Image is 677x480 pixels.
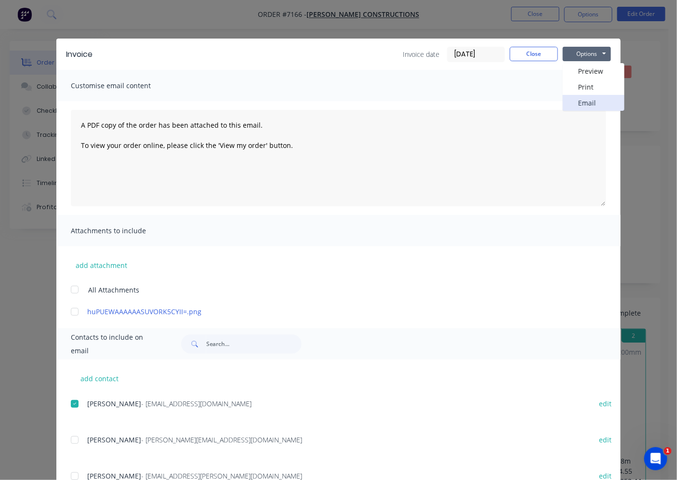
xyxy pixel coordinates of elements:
span: - [EMAIL_ADDRESS][DOMAIN_NAME] [141,399,252,408]
button: Close [510,47,558,61]
span: Attachments to include [71,224,177,238]
button: add attachment [71,258,132,272]
button: Print [563,79,624,95]
div: Invoice [66,49,93,60]
textarea: A PDF copy of the order has been attached to this email. To view your order online, please click ... [71,110,606,206]
button: edit [594,433,618,446]
button: add contact [71,371,129,386]
span: [PERSON_NAME] [87,435,141,444]
button: Options [563,47,611,61]
span: 1 [664,447,672,455]
span: Invoice date [403,49,439,59]
button: Preview [563,63,624,79]
input: Search... [206,334,302,354]
span: Customise email content [71,79,177,93]
span: All Attachments [88,285,139,295]
span: [PERSON_NAME] [87,399,141,408]
span: - [PERSON_NAME][EMAIL_ADDRESS][DOMAIN_NAME] [141,435,302,444]
iframe: Intercom live chat [644,447,667,470]
button: Email [563,95,624,111]
button: edit [594,397,618,410]
span: Contacts to include on email [71,331,157,358]
a: huPUEWAAAAAASUVORK5CYII=.png [87,307,582,317]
